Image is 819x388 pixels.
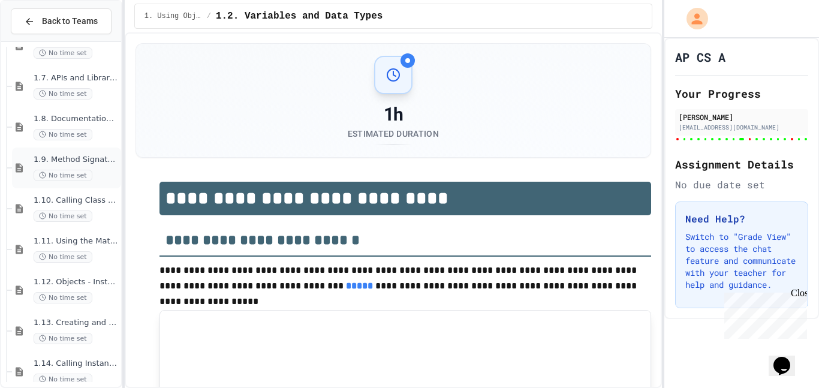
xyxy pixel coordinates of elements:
[34,47,92,59] span: No time set
[11,8,112,34] button: Back to Teams
[34,318,119,328] span: 1.13. Creating and Initializing Objects: Constructors
[34,359,119,369] span: 1.14. Calling Instance Methods
[719,288,807,339] iframe: chat widget
[34,236,119,246] span: 1.11. Using the Math Class
[34,374,92,385] span: No time set
[348,128,439,140] div: Estimated Duration
[5,5,83,76] div: Chat with us now!Close
[34,73,119,83] span: 1.7. APIs and Libraries
[34,155,119,165] span: 1.9. Method Signatures
[769,340,807,376] iframe: chat widget
[34,114,119,124] span: 1.8. Documentation with Comments and Preconditions
[679,123,805,132] div: [EMAIL_ADDRESS][DOMAIN_NAME]
[675,49,725,65] h1: AP CS A
[34,277,119,287] span: 1.12. Objects - Instances of Classes
[207,11,211,21] span: /
[34,88,92,100] span: No time set
[675,85,808,102] h2: Your Progress
[348,104,439,125] div: 1h
[685,231,798,291] p: Switch to "Grade View" to access the chat feature and communicate with your teacher for help and ...
[34,195,119,206] span: 1.10. Calling Class Methods
[144,11,202,21] span: 1. Using Objects and Methods
[34,292,92,303] span: No time set
[34,251,92,263] span: No time set
[216,9,383,23] span: 1.2. Variables and Data Types
[34,333,92,344] span: No time set
[685,212,798,226] h3: Need Help?
[674,5,711,32] div: My Account
[34,129,92,140] span: No time set
[34,210,92,222] span: No time set
[675,156,808,173] h2: Assignment Details
[675,178,808,192] div: No due date set
[34,170,92,181] span: No time set
[42,15,98,28] span: Back to Teams
[679,112,805,122] div: [PERSON_NAME]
